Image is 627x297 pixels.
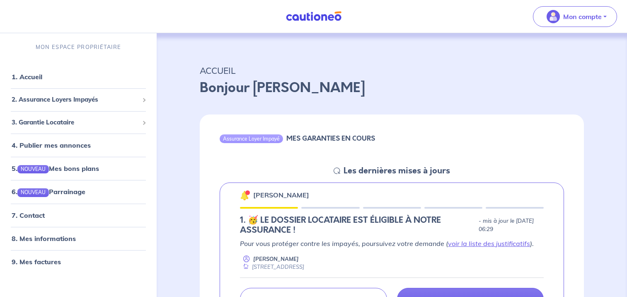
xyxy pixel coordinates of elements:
div: Assurance Loyer Impayé [220,134,283,143]
div: 8. Mes informations [3,230,153,247]
p: Mon compte [563,12,602,22]
p: Bonjour [PERSON_NAME] [200,78,584,98]
div: 9. Mes factures [3,253,153,270]
a: 8. Mes informations [12,234,76,243]
div: 4. Publier mes annonces [3,137,153,153]
a: 7. Contact [12,211,45,219]
div: 7. Contact [3,207,153,224]
div: 6.NOUVEAUParrainage [3,183,153,200]
div: [STREET_ADDRESS] [240,263,304,271]
div: 2. Assurance Loyers Impayés [3,92,153,108]
span: 3. Garantie Locataire [12,118,139,127]
a: 9. Mes factures [12,258,61,266]
p: [PERSON_NAME] [253,190,309,200]
button: illu_account_valid_menu.svgMon compte [533,6,617,27]
h5: 1.︎ 🥳 LE DOSSIER LOCATAIRE EST ÉLIGIBLE À NOTRE ASSURANCE ! [240,215,475,235]
p: - mis à jour le [DATE] 06:29 [479,217,544,234]
div: state: ELIGIBILITY-RESULT-IN-PROGRESS, Context: NEW,MAYBE-CERTIFICATE,ALONE,LESSOR-DOCUMENTS [240,215,544,235]
a: voir la liste des justificatifs [448,239,530,248]
p: MON ESPACE PROPRIÉTAIRE [36,43,121,51]
img: Cautioneo [283,11,345,22]
p: [PERSON_NAME] [253,255,299,263]
a: 6.NOUVEAUParrainage [12,187,85,196]
div: 5.NOUVEAUMes bons plans [3,160,153,177]
img: 🔔 [240,190,250,200]
p: Pour vous protéger contre les impayés, poursuivez votre demande ( ). [240,239,544,248]
h6: MES GARANTIES EN COURS [286,134,375,142]
span: 2. Assurance Loyers Impayés [12,95,139,105]
a: 1. Accueil [12,73,42,81]
div: 3. Garantie Locataire [3,114,153,131]
div: 1. Accueil [3,68,153,85]
a: 5.NOUVEAUMes bons plans [12,164,99,173]
p: ACCUEIL [200,63,584,78]
h5: Les dernières mises à jours [344,166,450,176]
a: 4. Publier mes annonces [12,141,91,149]
img: illu_account_valid_menu.svg [547,10,560,23]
